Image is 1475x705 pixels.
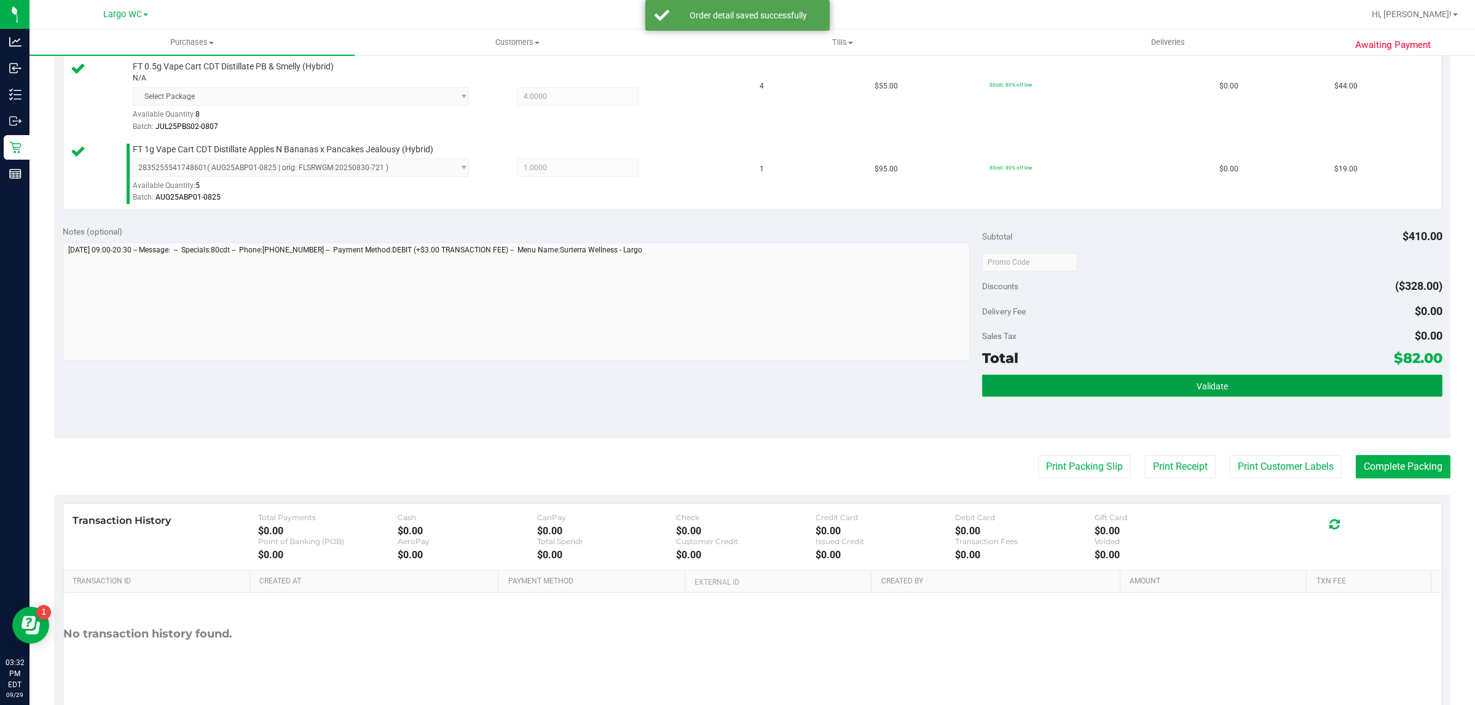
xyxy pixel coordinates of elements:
[676,9,820,21] div: Order detail saved successfully
[982,232,1012,241] span: Subtotal
[1145,455,1216,478] button: Print Receipt
[881,577,1115,586] a: Created By
[73,577,245,586] a: Transaction ID
[680,37,1004,48] span: Tills
[537,525,677,537] div: $0.00
[982,331,1017,341] span: Sales Tax
[676,525,816,537] div: $0.00
[816,537,955,546] div: Issued Credit
[258,525,398,537] div: $0.00
[195,181,200,190] span: 5
[955,513,1095,522] div: Debit Card
[875,80,898,92] span: $55.00
[685,571,871,593] th: External ID
[155,193,221,201] span: AUG25ABP01-0825
[875,163,898,175] span: $95.00
[760,80,764,92] span: 4
[537,537,677,546] div: Total Spendr
[955,525,1095,537] div: $0.00
[955,537,1095,546] div: Transaction Fees
[9,88,22,101] inline-svg: Inventory
[816,513,955,522] div: Credit Card
[982,275,1018,297] span: Discounts
[6,657,24,690] p: 03:32 PM EDT
[258,513,398,522] div: Total Payments
[29,37,355,48] span: Purchases
[1355,38,1431,52] span: Awaiting Payment
[982,253,1077,271] input: Promo Code
[676,513,816,522] div: Check
[955,549,1095,561] div: $0.00
[1372,9,1452,19] span: Hi, [PERSON_NAME]!
[537,549,677,561] div: $0.00
[36,605,51,620] iframe: Resource center unread badge
[1135,37,1202,48] span: Deliveries
[258,537,398,546] div: Point of Banking (POB)
[355,37,679,48] span: Customers
[398,549,537,561] div: $0.00
[133,72,146,84] span: N/A
[1219,80,1238,92] span: $0.00
[989,82,1032,88] span: 80cdt: 80% off line
[816,549,955,561] div: $0.00
[1356,455,1450,478] button: Complete Packing
[1415,305,1442,317] span: $0.00
[103,9,142,20] span: Largo WC
[1394,349,1442,367] span: $82.00
[1230,455,1342,478] button: Print Customer Labels
[259,577,494,586] a: Created At
[1334,163,1358,175] span: $19.00
[9,168,22,180] inline-svg: Reports
[258,549,398,561] div: $0.00
[760,163,764,175] span: 1
[195,110,200,119] span: 8
[1415,329,1442,342] span: $0.00
[9,141,22,154] inline-svg: Retail
[133,61,334,72] span: FT 0.5g Vape Cart CDT Distillate PB & Smelly (Hybrid)
[133,122,154,131] span: Batch:
[1219,163,1238,175] span: $0.00
[1197,381,1228,391] span: Validate
[816,525,955,537] div: $0.00
[1095,537,1234,546] div: Voided
[133,106,487,130] div: Available Quantity:
[982,306,1026,316] span: Delivery Fee
[9,36,22,48] inline-svg: Analytics
[63,227,122,236] span: Notes (optional)
[398,525,537,537] div: $0.00
[676,549,816,561] div: $0.00
[398,537,537,546] div: AeroPay
[1095,525,1234,537] div: $0.00
[133,177,487,201] div: Available Quantity:
[989,165,1032,171] span: 80cdt: 80% off line
[508,577,680,586] a: Payment Method
[1395,279,1442,292] span: ($328.00)
[1095,549,1234,561] div: $0.00
[9,62,22,74] inline-svg: Inbound
[155,122,218,131] span: JUL25PBS02-0807
[6,690,24,699] p: 09/29
[12,607,49,644] iframe: Resource center
[133,193,154,201] span: Batch:
[1095,513,1234,522] div: Gift Card
[1038,455,1131,478] button: Print Packing Slip
[1402,230,1442,243] span: $410.00
[1130,577,1302,586] a: Amount
[1316,577,1426,586] a: Txn Fee
[398,513,537,522] div: Cash
[676,537,816,546] div: Customer Credit
[982,349,1018,367] span: Total
[63,593,232,676] div: No transaction history found.
[1334,80,1358,92] span: $44.00
[537,513,677,522] div: CanPay
[133,144,433,155] span: FT 1g Vape Cart CDT Distillate Apples N Bananas x Pancakes Jealousy (Hybrid)
[9,115,22,127] inline-svg: Outbound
